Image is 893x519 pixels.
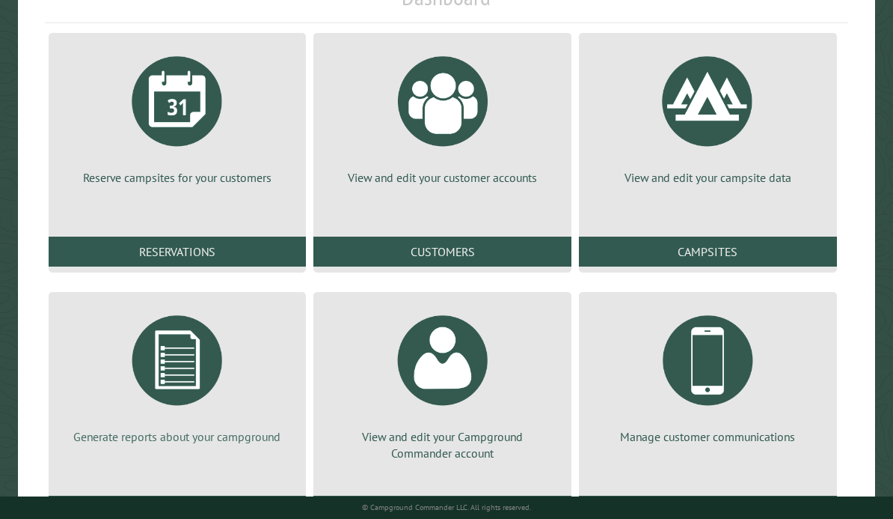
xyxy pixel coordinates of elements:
[67,169,289,186] p: Reserve campsites for your customers
[331,304,553,462] a: View and edit your Campground Commander account
[331,169,553,186] p: View and edit your customer accounts
[67,304,289,445] a: Generate reports about your campground
[313,237,571,267] a: Customers
[331,45,553,186] a: View and edit your customer accounts
[597,169,819,186] p: View and edit your campsite data
[67,45,289,186] a: Reserve campsites for your customers
[579,237,837,267] a: Campsites
[597,304,819,445] a: Manage customer communications
[67,428,289,445] p: Generate reports about your campground
[597,45,819,186] a: View and edit your campsite data
[49,237,307,267] a: Reservations
[597,428,819,445] p: Manage customer communications
[331,428,553,462] p: View and edit your Campground Commander account
[362,503,531,512] small: © Campground Commander LLC. All rights reserved.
